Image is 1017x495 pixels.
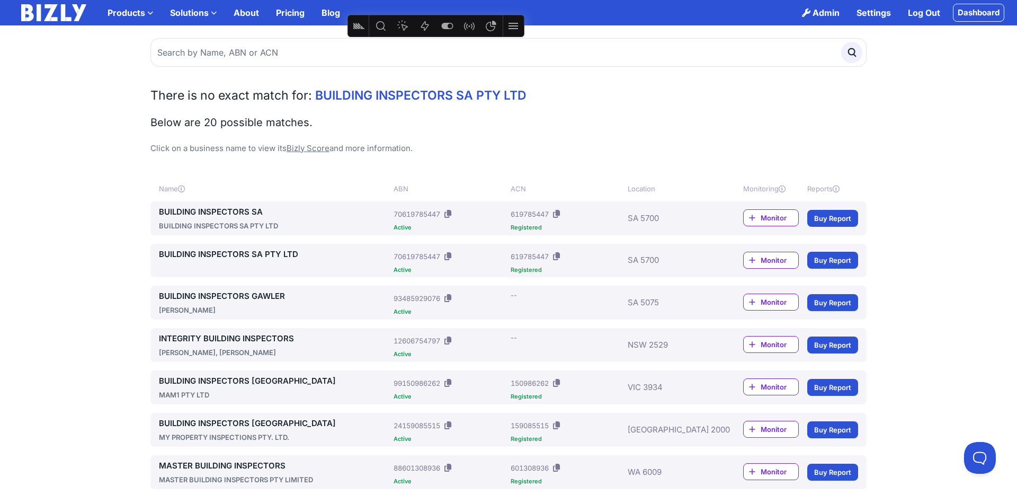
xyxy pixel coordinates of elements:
div: 70619785447 [394,209,440,219]
a: Buy Report [807,294,858,311]
span: BUILDING INSPECTORS SA PTY LTD [315,88,527,103]
span: Monitor [761,424,798,435]
div: 88601308936 [394,463,440,473]
div: 93485929076 [394,293,440,304]
label: Products [99,2,162,23]
a: Monitor [743,378,799,395]
a: Dashboard [953,4,1004,22]
div: SA 5075 [628,290,711,315]
a: Admin [793,2,848,23]
a: BUILDING INSPECTORS SA PTY LTD [159,248,389,261]
div: Registered [511,436,623,442]
span: Monitor [761,466,798,477]
a: MASTER BUILDING INSPECTORS [159,459,389,472]
div: Active [394,225,506,231]
div: [PERSON_NAME], [PERSON_NAME] [159,347,389,358]
a: BUILDING INSPECTORS [GEOGRAPHIC_DATA] [159,375,389,387]
div: [GEOGRAPHIC_DATA] 2000 [628,417,711,443]
a: About [225,2,267,23]
div: VIC 3934 [628,375,711,400]
label: Solutions [162,2,225,23]
iframe: Toggle Customer Support [964,442,996,474]
div: SA 5700 [628,206,711,231]
div: Reports [807,183,858,194]
a: BUILDING INSPECTORS [GEOGRAPHIC_DATA] [159,417,389,430]
div: -- [511,290,517,300]
a: BUILDING INSPECTORS GAWLER [159,290,389,303]
div: Active [394,267,506,273]
a: Buy Report [807,252,858,269]
div: MAM1 PTY LTD [159,390,389,400]
a: BUILDING INSPECTORS SA [159,206,389,218]
a: Buy Report [807,464,858,481]
div: Registered [511,225,623,231]
div: -- [511,332,517,343]
div: 99150986262 [394,378,440,388]
a: Buy Report [807,210,858,227]
div: 619785447 [511,209,549,219]
span: Monitor [761,213,798,223]
a: Bizly Score [287,143,329,153]
span: Monitor [761,339,798,350]
div: Registered [511,394,623,400]
div: Name [159,183,389,194]
span: Monitor [761,255,798,266]
a: INTEGRITY BUILDING INSPECTORS [159,332,389,345]
div: Active [394,309,506,315]
div: Registered [511,479,623,484]
div: 12606754797 [394,335,440,346]
div: 601308936 [511,463,549,473]
a: Monitor [743,463,799,480]
div: NSW 2529 [628,332,711,358]
a: Monitor [743,209,799,226]
a: Settings [848,2,899,23]
a: Monitor [743,294,799,311]
a: Monitor [743,252,799,269]
input: Search by Name, ABN or ACN [150,38,867,67]
div: Location [628,183,711,194]
div: ACN [511,183,623,194]
div: WA 6009 [628,459,711,485]
div: MY PROPERTY INSPECTIONS PTY. LTD. [159,432,389,443]
a: Monitor [743,336,799,353]
span: There is no exact match for: [150,88,312,103]
div: BUILDING INSPECTORS SA PTY LTD [159,220,389,231]
a: Pricing [267,2,313,23]
a: Buy Report [807,421,858,438]
a: Buy Report [807,337,858,353]
div: 159085515 [511,420,549,431]
div: 70619785447 [394,251,440,262]
div: Active [394,436,506,442]
div: 619785447 [511,251,549,262]
span: Monitor [761,297,798,307]
div: MASTER BUILDING INSPECTORS PTY LIMITED [159,474,389,485]
a: Buy Report [807,379,858,396]
div: Active [394,479,506,484]
div: Active [394,394,506,400]
img: bizly_logo_white.svg [21,4,86,21]
div: Registered [511,267,623,273]
span: Below are 20 possible matches. [150,116,313,129]
div: SA 5700 [628,248,711,273]
div: Active [394,351,506,357]
div: ABN [394,183,506,194]
a: Monitor [743,421,799,438]
div: 24159085515 [394,420,440,431]
span: Monitor [761,382,798,392]
div: Monitoring [743,183,799,194]
a: Log Out [899,2,949,23]
a: Blog [313,2,349,23]
div: 150986262 [511,378,549,388]
div: [PERSON_NAME] [159,305,389,315]
p: Click on a business name to view its and more information. [150,142,867,155]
